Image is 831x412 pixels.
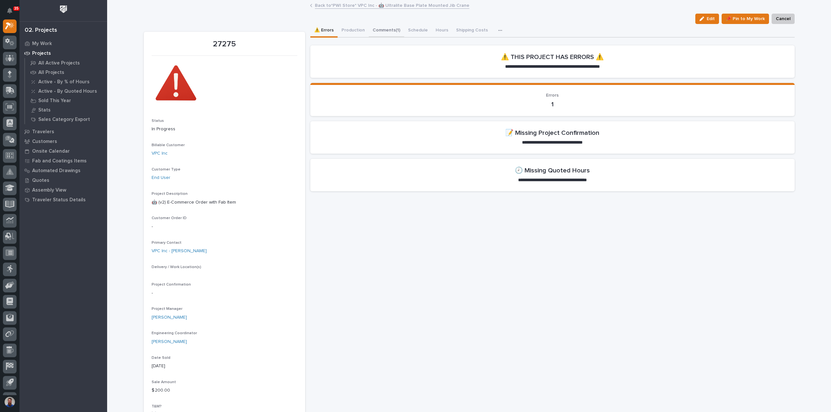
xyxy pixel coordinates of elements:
span: T&M? [152,405,162,408]
p: All Active Projects [38,60,80,66]
p: Automated Drawings [32,168,81,174]
button: Edit [695,14,719,24]
p: Customers [32,139,57,145]
p: 1 [318,100,787,108]
a: Customers [19,136,107,146]
button: ⚠️ Errors [310,24,338,38]
p: - [152,223,297,230]
a: Projects [19,48,107,58]
button: Schedule [404,24,432,38]
h2: ⚠️ THIS PROJECT HAS ERRORS ⚠️ [501,53,604,61]
a: Quotes [19,175,107,185]
p: 35 [14,6,19,11]
a: All Projects [25,68,107,77]
a: Sales Category Export [25,115,107,124]
p: 🤖 (v2) E-Commerce Order with Fab Item [152,199,297,206]
span: Engineering Coordinator [152,331,197,335]
a: [PERSON_NAME] [152,338,187,345]
p: All Projects [38,70,64,76]
button: Production [338,24,369,38]
span: Primary Contact [152,241,181,245]
a: Travelers [19,127,107,136]
span: Edit [707,16,715,22]
a: My Work [19,39,107,48]
button: users-avatar [3,395,17,409]
button: Hours [432,24,452,38]
img: dSvhgvEJGUqK_0Va1--cNe319fJo1xDgLyNnGItITo8 [152,60,200,108]
a: VPC Inc - [PERSON_NAME] [152,248,207,254]
button: Cancel [772,14,795,24]
p: Sold This Year [38,98,71,104]
p: Onsite Calendar [32,148,70,154]
span: Project Manager [152,307,182,311]
a: Active - By % of Hours [25,77,107,86]
a: VPC Inc [152,150,167,157]
p: Fab and Coatings Items [32,158,87,164]
a: Fab and Coatings Items [19,156,107,166]
span: Customer Order ID [152,216,187,220]
a: Back to*PWI Store* VPC Inc - 🤖 Ultralite Base Plate Mounted Jib Crane [315,1,469,9]
button: Shipping Costs [452,24,492,38]
span: Project Description [152,192,188,196]
a: Traveler Status Details [19,195,107,205]
p: Assembly View [32,187,66,193]
p: - [152,290,297,297]
a: Assembly View [19,185,107,195]
span: Errors [546,93,559,98]
p: My Work [32,41,52,47]
div: Notifications35 [8,8,17,18]
span: Billable Customer [152,143,185,147]
a: Sold This Year [25,96,107,105]
p: Stats [38,107,51,113]
p: Quotes [32,178,49,183]
span: Delivery / Work Location(s) [152,265,201,269]
p: Sales Category Export [38,117,90,123]
p: Traveler Status Details [32,197,86,203]
h2: 📝 Missing Project Confirmation [505,129,599,137]
a: Automated Drawings [19,166,107,175]
span: Cancel [776,15,790,23]
span: Date Sold [152,356,170,360]
button: Comments (1) [369,24,404,38]
span: Customer Type [152,168,180,171]
a: Stats [25,105,107,114]
p: [DATE] [152,363,297,370]
span: Sale Amount [152,380,176,384]
a: Onsite Calendar [19,146,107,156]
a: Active - By Quoted Hours [25,87,107,96]
img: Workspace Logo [57,3,69,15]
p: 27275 [152,40,297,49]
a: End User [152,174,170,181]
button: Notifications [3,4,17,18]
span: Project Confirmation [152,283,191,287]
a: All Active Projects [25,58,107,67]
p: Projects [32,51,51,56]
p: Travelers [32,129,54,135]
span: 📌 Pin to My Work [726,15,765,23]
p: In Progress [152,126,297,133]
a: [PERSON_NAME] [152,314,187,321]
span: Status [152,119,164,123]
p: $ 200.00 [152,387,297,394]
button: 📌 Pin to My Work [722,14,769,24]
h2: 🕗 Missing Quoted Hours [515,167,590,174]
p: Active - By % of Hours [38,79,90,85]
p: Active - By Quoted Hours [38,88,97,94]
div: 02. Projects [25,27,57,34]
